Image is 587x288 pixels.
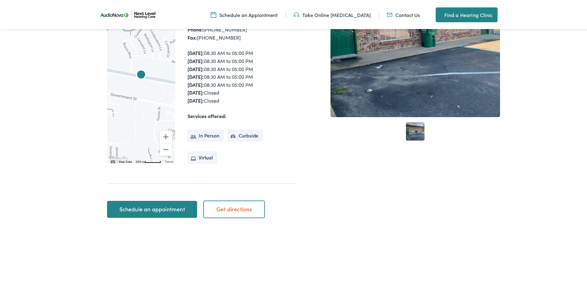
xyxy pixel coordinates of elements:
[188,88,204,95] strong: [DATE]:
[211,10,216,17] img: Calendar icon representing the ability to schedule a hearing test or hearing aid appointment at N...
[107,200,197,217] a: Schedule an appointment
[188,48,204,55] strong: [DATE]:
[188,80,204,87] strong: [DATE]:
[109,154,129,162] img: Google
[188,111,227,118] strong: Services offered:
[406,121,425,139] a: 1
[188,96,204,103] strong: [DATE]:
[188,48,296,103] div: 08:30 AM to 05:00 PM 08:30 AM to 05:00 PM 08:30 AM to 05:00 PM 08:30 AM to 05:00 PM 08:30 AM to 0...
[111,159,115,163] button: Keyboard shortcuts
[211,10,278,17] a: Schedule an Appiontment
[160,142,172,155] button: Zoom out
[188,128,224,141] li: In Person
[165,159,173,162] a: Terms (opens in new tab)
[188,33,197,40] strong: Fax:
[188,24,296,40] div: [PHONE_NUMBER] [PHONE_NUMBER]
[188,64,204,71] strong: [DATE]:
[436,6,498,21] a: Find a Hearing Clinic
[188,25,203,32] strong: Phone:
[136,159,145,162] span: 200 m
[160,129,172,142] button: Zoom in
[227,128,263,141] li: Curbside
[387,10,392,17] img: An icon representing mail communication is presented in a unique teal color.
[134,67,149,82] div: AudioNova
[188,72,204,79] strong: [DATE]:
[109,154,129,162] a: Open this area in Google Maps (opens a new window)
[119,159,132,163] button: Map Data
[203,199,265,217] a: Get directions
[188,150,217,163] li: Virtual
[294,10,299,17] img: An icon symbolizing headphones, colored in teal, suggests audio-related services or features.
[387,10,420,17] a: Contact Us
[134,158,163,162] button: Map Scale: 200 m per 49 pixels
[294,10,371,17] a: Take Online [MEDICAL_DATA]
[436,10,441,17] img: A map pin icon in teal indicates location-related features or services.
[188,56,204,63] strong: [DATE]:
